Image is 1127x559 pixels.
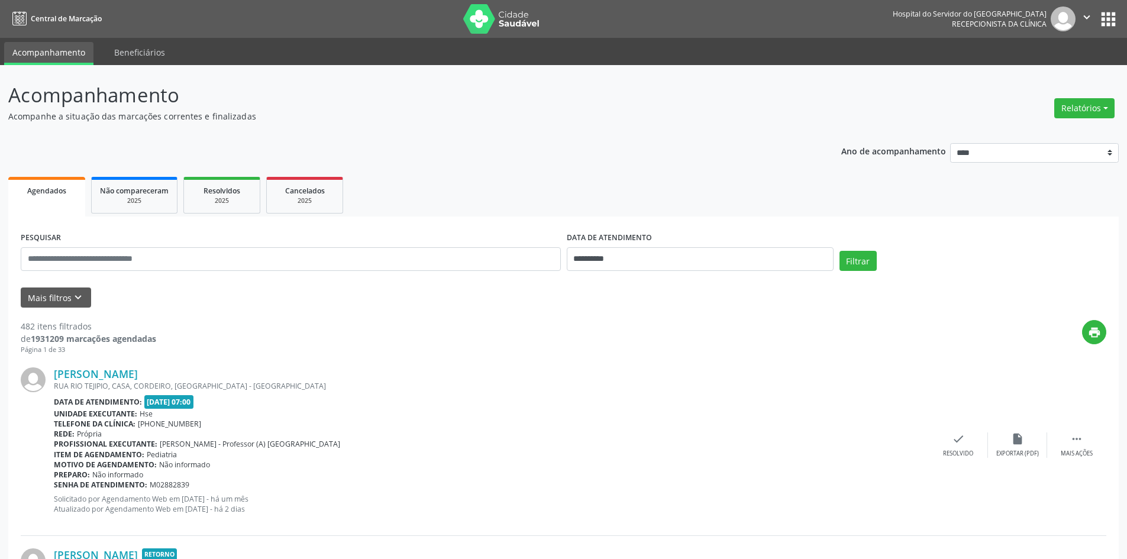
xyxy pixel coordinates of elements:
div: Resolvido [943,450,973,458]
div: 482 itens filtrados [21,320,156,332]
span: Não informado [92,470,143,480]
b: Motivo de agendamento: [54,460,157,470]
div: 2025 [192,196,251,205]
span: Pediatria [147,450,177,460]
i:  [1080,11,1093,24]
b: Senha de atendimento: [54,480,147,490]
i: insert_drive_file [1011,432,1024,445]
span: Resolvidos [204,186,240,196]
span: [DATE] 07:00 [144,395,194,409]
div: Mais ações [1061,450,1093,458]
b: Profissional executante: [54,439,157,449]
span: Não compareceram [100,186,169,196]
button:  [1076,7,1098,31]
b: Telefone da clínica: [54,419,135,429]
i: print [1088,326,1101,339]
span: Cancelados [285,186,325,196]
span: M02882839 [150,480,189,490]
p: Acompanhe a situação das marcações correntes e finalizadas [8,110,786,122]
span: Não informado [159,460,210,470]
strong: 1931209 marcações agendadas [31,333,156,344]
p: Acompanhamento [8,80,786,110]
img: img [21,367,46,392]
div: Hospital do Servidor do [GEOGRAPHIC_DATA] [893,9,1047,19]
span: Central de Marcação [31,14,102,24]
label: DATA DE ATENDIMENTO [567,229,652,247]
div: Exportar (PDF) [996,450,1039,458]
span: Agendados [27,186,66,196]
i: check [952,432,965,445]
a: Beneficiários [106,42,173,63]
label: PESQUISAR [21,229,61,247]
button: Mais filtroskeyboard_arrow_down [21,287,91,308]
p: Solicitado por Agendamento Web em [DATE] - há um mês Atualizado por Agendamento Web em [DATE] - h... [54,494,929,514]
a: Central de Marcação [8,9,102,28]
div: 2025 [100,196,169,205]
span: [PHONE_NUMBER] [138,419,201,429]
p: Ano de acompanhamento [841,143,946,158]
a: [PERSON_NAME] [54,367,138,380]
div: 2025 [275,196,334,205]
button: Filtrar [839,251,877,271]
span: Própria [77,429,102,439]
div: de [21,332,156,345]
button: apps [1098,9,1119,30]
b: Item de agendamento: [54,450,144,460]
div: RUA RIO TEJIPIO, CASA, CORDEIRO, [GEOGRAPHIC_DATA] - [GEOGRAPHIC_DATA] [54,381,929,391]
i: keyboard_arrow_down [72,291,85,304]
span: Recepcionista da clínica [952,19,1047,29]
span: [PERSON_NAME] - Professor (A) [GEOGRAPHIC_DATA] [160,439,340,449]
b: Preparo: [54,470,90,480]
b: Rede: [54,429,75,439]
span: Hse [140,409,153,419]
a: Acompanhamento [4,42,93,65]
button: print [1082,320,1106,344]
div: Página 1 de 33 [21,345,156,355]
img: img [1051,7,1076,31]
b: Unidade executante: [54,409,137,419]
b: Data de atendimento: [54,397,142,407]
i:  [1070,432,1083,445]
button: Relatórios [1054,98,1115,118]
